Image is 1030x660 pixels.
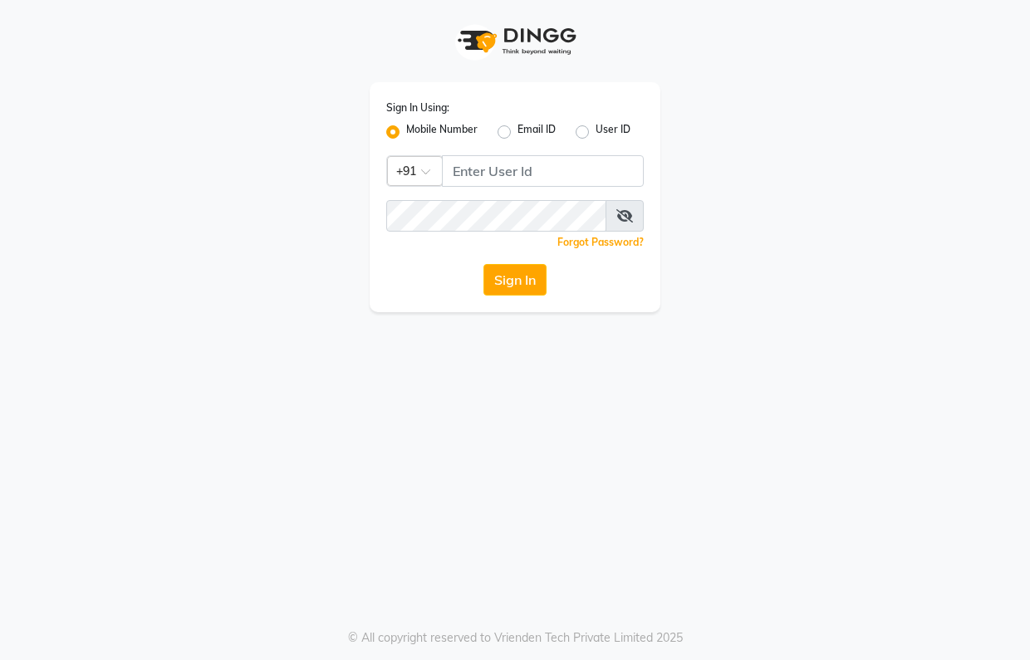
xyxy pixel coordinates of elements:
[596,122,630,142] label: User ID
[406,122,478,142] label: Mobile Number
[483,264,547,296] button: Sign In
[442,155,644,187] input: Username
[449,17,581,66] img: logo1.svg
[386,100,449,115] label: Sign In Using:
[557,236,644,248] a: Forgot Password?
[517,122,556,142] label: Email ID
[386,200,606,232] input: Username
